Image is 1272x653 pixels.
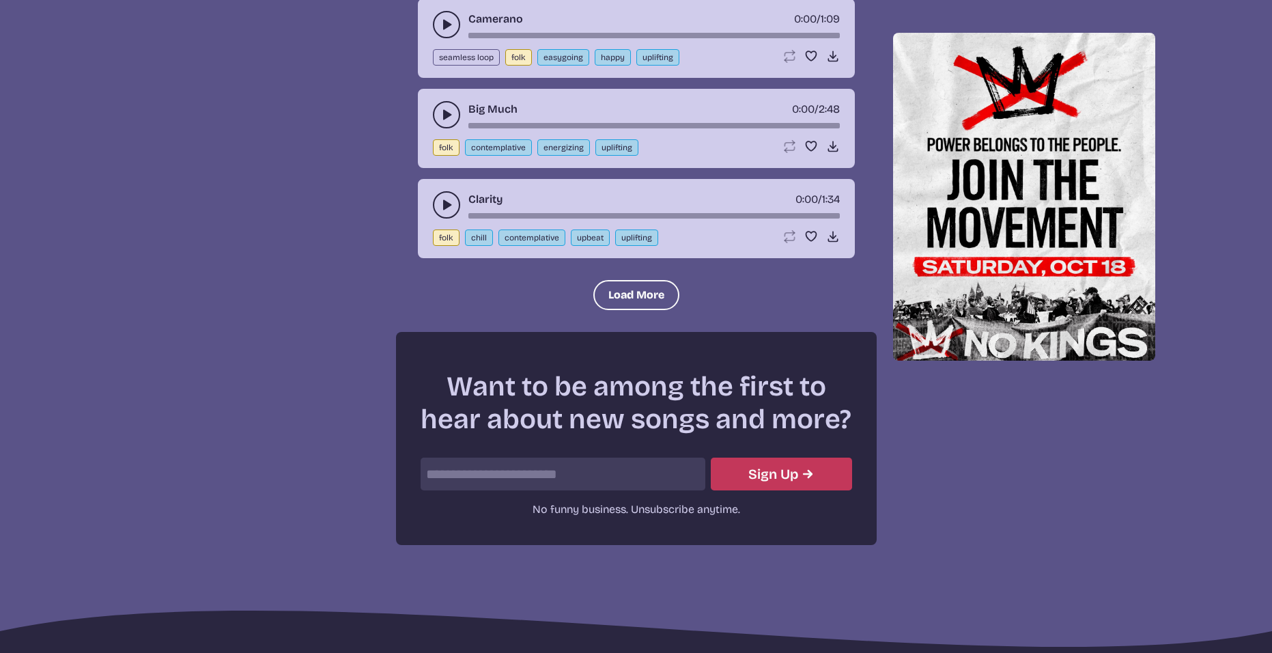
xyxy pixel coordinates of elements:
button: chill [465,230,493,246]
div: song-time-bar [468,33,840,38]
button: easygoing [537,49,589,66]
button: Favorite [804,139,818,153]
button: Submit [711,458,852,490]
span: timer [792,102,815,115]
div: / [792,101,840,117]
button: uplifting [636,49,679,66]
div: / [795,191,840,208]
span: 2:48 [819,102,840,115]
button: play-pause toggle [433,191,460,219]
span: 1:34 [822,193,840,206]
a: Camerano [468,11,523,27]
button: contemplative [465,139,532,156]
img: Help save our democracy! [893,33,1155,361]
button: folk [433,230,460,246]
button: seamless loop [433,49,500,66]
button: contemplative [498,230,565,246]
button: energizing [537,139,590,156]
button: Loop [782,49,796,63]
span: No funny business. Unsubscribe anytime. [533,503,740,516]
button: Load More [593,280,679,310]
button: play-pause toggle [433,11,460,38]
button: Loop [782,139,796,153]
h2: Want to be among the first to hear about new songs and more? [421,370,852,436]
div: / [794,11,840,27]
button: happy [595,49,631,66]
span: timer [795,193,818,206]
button: folk [433,139,460,156]
button: Favorite [804,49,818,63]
span: timer [794,12,817,25]
button: Loop [782,230,796,243]
button: upbeat [571,230,610,246]
a: Clarity [468,191,503,208]
button: uplifting [615,230,658,246]
button: folk [505,49,532,66]
div: song-time-bar [468,213,840,219]
button: play-pause toggle [433,101,460,128]
a: Big Much [468,101,518,117]
button: uplifting [595,139,638,156]
button: Favorite [804,230,818,243]
span: 1:09 [821,12,840,25]
div: song-time-bar [468,123,840,128]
